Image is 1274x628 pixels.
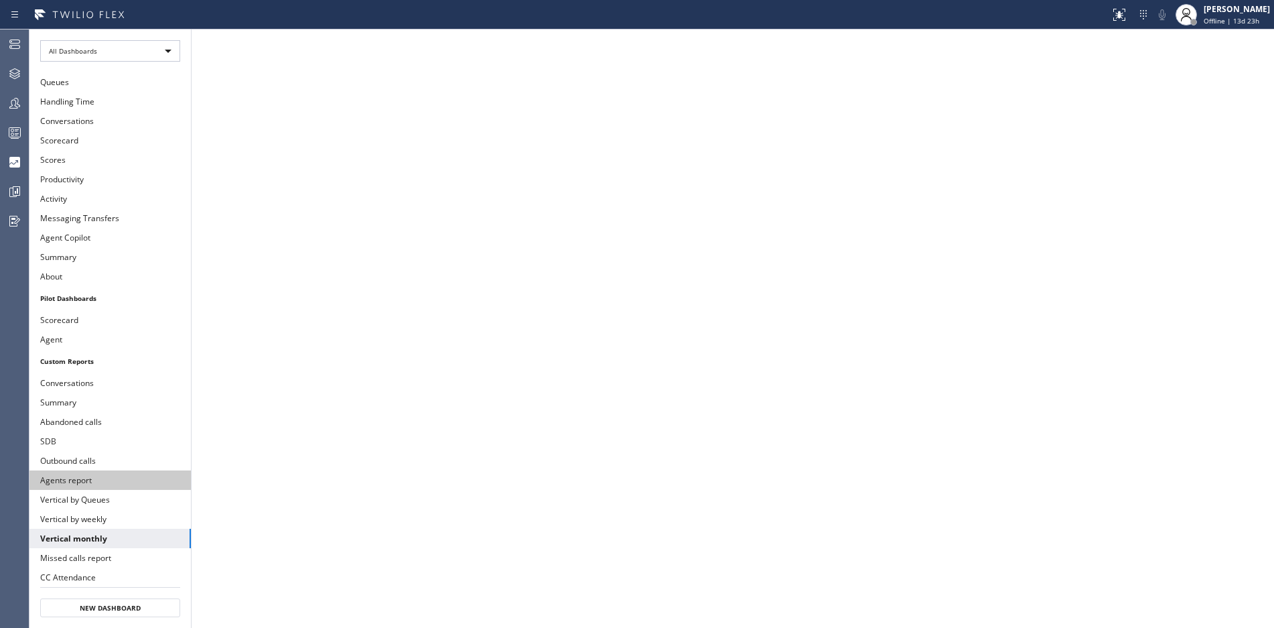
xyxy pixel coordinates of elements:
[29,451,191,470] button: Outbound calls
[29,432,191,451] button: SDB
[29,568,191,587] button: CC Attendance
[29,548,191,568] button: Missed calls report
[29,72,191,92] button: Queues
[29,131,191,150] button: Scorecard
[192,29,1274,628] iframe: dashboard_81f5b05b9edb
[29,490,191,509] button: Vertical by Queues
[29,310,191,330] button: Scorecard
[29,267,191,286] button: About
[29,509,191,529] button: Vertical by weekly
[29,412,191,432] button: Abandoned calls
[29,373,191,393] button: Conversations
[29,208,191,228] button: Messaging Transfers
[40,599,180,617] button: New Dashboard
[1153,5,1172,24] button: Mute
[29,170,191,189] button: Productivity
[29,189,191,208] button: Activity
[29,330,191,349] button: Agent
[29,150,191,170] button: Scores
[29,353,191,370] li: Custom Reports
[29,470,191,490] button: Agents report
[29,393,191,412] button: Summary
[29,111,191,131] button: Conversations
[40,40,180,62] div: All Dashboards
[29,290,191,307] li: Pilot Dashboards
[29,228,191,247] button: Agent Copilot
[29,247,191,267] button: Summary
[1204,3,1270,15] div: [PERSON_NAME]
[29,529,191,548] button: Vertical monthly
[29,92,191,111] button: Handling Time
[1204,16,1259,25] span: Offline | 13d 23h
